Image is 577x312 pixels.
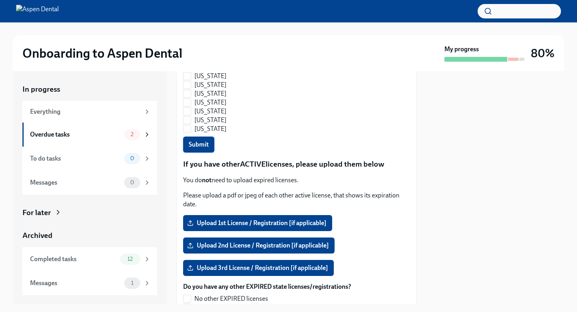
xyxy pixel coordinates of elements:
span: [US_STATE] [194,72,226,81]
span: Upload 2nd License / Registration [if applicable] [189,242,329,250]
div: Overdue tasks [30,130,121,139]
span: Submit [189,141,209,149]
span: No other EXPIRED licenses [194,294,268,303]
span: [US_STATE] [194,81,226,89]
span: [US_STATE] [194,98,226,107]
span: 0 [125,179,139,185]
span: [US_STATE] [194,107,226,116]
span: 1 [126,280,138,286]
label: Do you have any other EXPIRED state licenses/registrations? [183,282,351,291]
a: For later [22,207,157,218]
a: Archived [22,230,157,241]
strong: ACTIVE [240,159,266,169]
a: Everything [22,101,157,123]
span: 2 [126,131,138,137]
label: Upload 2nd License / Registration [if applicable] [183,238,335,254]
span: 12 [123,256,137,262]
div: Messages [30,279,121,288]
span: 0 [125,155,139,161]
strong: not [202,176,212,184]
button: Submit [183,137,214,153]
div: For later [22,207,51,218]
div: Everything [30,107,140,116]
strong: My progress [444,45,479,54]
span: [US_STATE] [194,89,226,98]
span: Upload 1st License / Registration [if applicable] [189,219,327,227]
label: Upload 1st License / Registration [if applicable] [183,215,332,231]
div: To do tasks [30,154,121,163]
h3: 80% [531,46,555,60]
div: Messages [30,178,121,187]
a: To do tasks0 [22,147,157,171]
p: You do need to upload expired licenses. [183,176,410,185]
label: Upload 3rd License / Registration [if applicable] [183,260,334,276]
a: Overdue tasks2 [22,123,157,147]
p: If you have other licenses, please upload them below [183,159,410,169]
span: [US_STATE] [194,125,226,133]
span: [US_STATE] [194,116,226,125]
div: Completed tasks [30,255,117,264]
a: Messages1 [22,271,157,295]
img: Aspen Dental [16,5,59,18]
a: Messages0 [22,171,157,195]
p: Please upload a pdf or jpeg of each other active license, that shows its expiration date. [183,191,410,209]
h2: Onboarding to Aspen Dental [22,45,182,61]
a: In progress [22,84,157,95]
span: [US_STATE] [194,303,226,312]
span: Upload 3rd License / Registration [if applicable] [189,264,328,272]
a: Completed tasks12 [22,247,157,271]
